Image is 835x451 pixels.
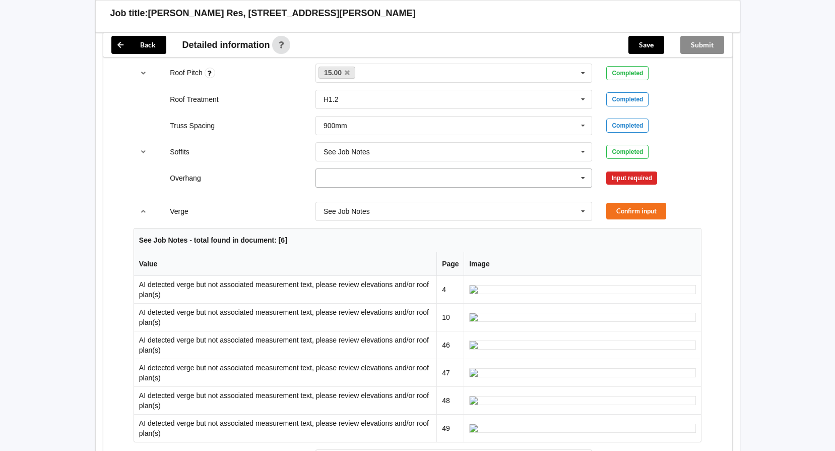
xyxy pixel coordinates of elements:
img: ai_input-page49-Verge-c5.jpeg [469,424,696,433]
label: Truss Spacing [170,122,215,130]
td: AI detected verge but not associated measurement text, please review elevations and/or roof plan(s) [134,359,436,386]
h3: [PERSON_NAME] Res, [STREET_ADDRESS][PERSON_NAME] [148,8,416,19]
td: 4 [436,276,464,303]
th: See Job Notes - total found in document: [6] [134,229,701,252]
td: 49 [436,414,464,442]
button: reference-toggle [134,64,153,82]
th: Image [464,252,701,276]
span: Detailed information [182,40,270,49]
button: reference-toggle [134,143,153,161]
div: H1.2 [324,96,339,103]
img: ai_input-page48-Verge-c4.jpeg [469,396,696,405]
th: Page [436,252,464,276]
td: 47 [436,359,464,386]
div: See Job Notes [324,208,370,215]
td: AI detected verge but not associated measurement text, please review elevations and/or roof plan(s) [134,386,436,414]
button: Back [111,36,166,54]
div: See Job Notes [324,148,370,155]
div: Completed [606,66,649,80]
button: Confirm input [606,203,666,219]
div: 900mm [324,122,347,129]
img: ai_input-page10-Verge-c1.jpeg [469,313,696,322]
label: Soffits [170,148,189,156]
div: Input required [606,172,657,185]
h3: Job title: [110,8,148,19]
div: Completed [606,92,649,106]
td: 48 [436,386,464,414]
button: Save [628,36,664,54]
img: ai_input-page47-Verge-c3.jpeg [469,368,696,377]
img: ai_input-page4-Verge-c0.jpeg [469,285,696,294]
label: Verge [170,207,188,215]
button: reference-toggle [134,202,153,220]
th: Value [134,252,436,276]
td: AI detected verge but not associated measurement text, please review elevations and/or roof plan(s) [134,276,436,303]
td: AI detected verge but not associated measurement text, please review elevations and/or roof plan(s) [134,414,436,442]
label: Overhang [170,174,201,182]
img: ai_input-page46-Verge-c2.jpeg [469,341,696,350]
td: AI detected verge but not associated measurement text, please review elevations and/or roof plan(s) [134,331,436,359]
td: 46 [436,331,464,359]
td: AI detected verge but not associated measurement text, please review elevations and/or roof plan(s) [134,303,436,331]
label: Roof Treatment [170,95,219,103]
td: 10 [436,303,464,331]
div: Completed [606,145,649,159]
div: Completed [606,119,649,133]
label: Roof Pitch [170,69,204,77]
a: 15.00 [318,67,356,79]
